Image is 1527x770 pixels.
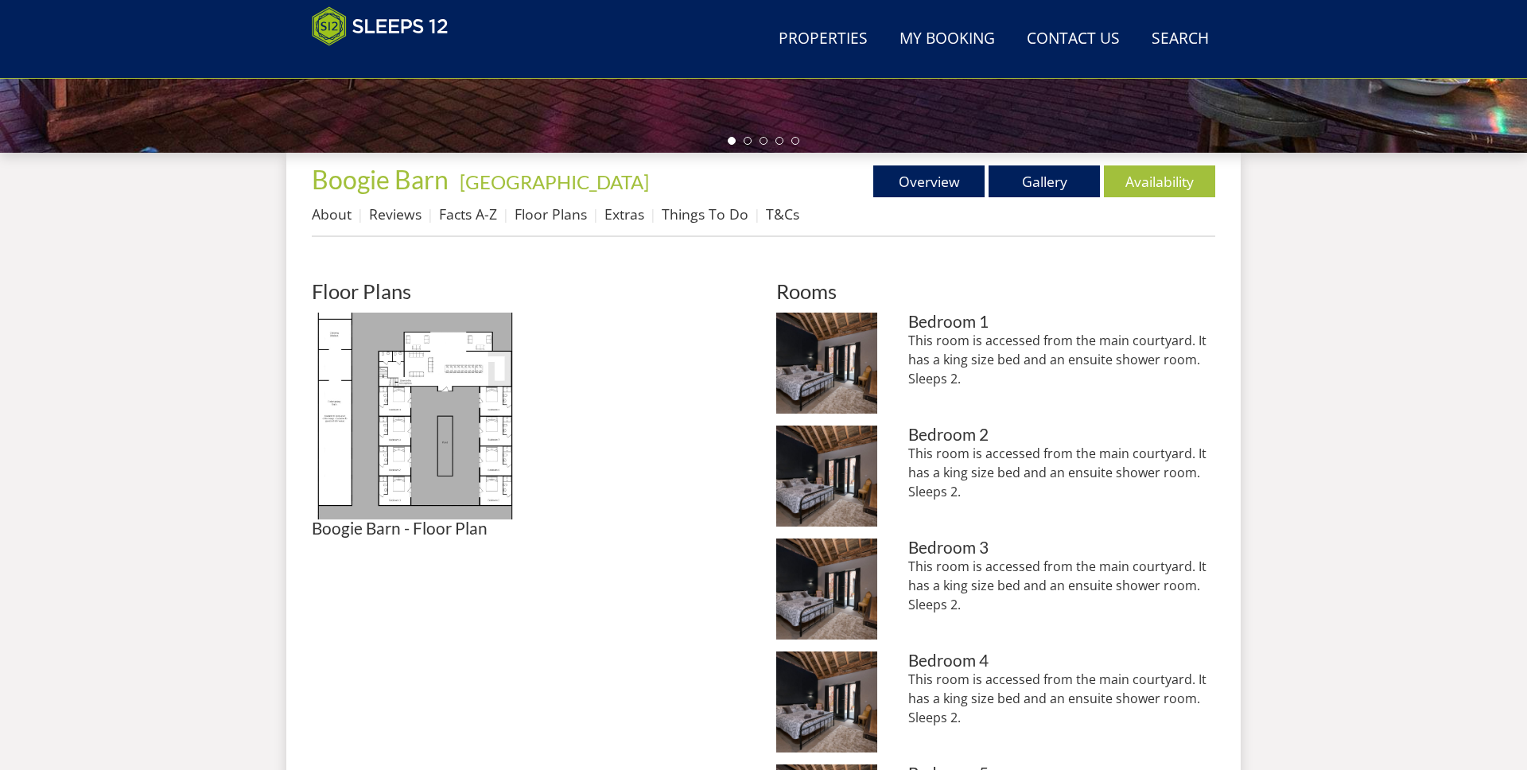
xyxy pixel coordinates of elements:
h3: Bedroom 1 [908,313,1215,331]
span: - [453,170,649,193]
h2: Rooms [776,280,1215,302]
img: Sleeps 12 [312,6,449,46]
a: Gallery [989,165,1100,197]
h3: Bedroom 3 [908,539,1215,557]
a: Floor Plans [515,204,587,224]
a: Facts A-Z [439,204,497,224]
h2: Floor Plans [312,280,751,302]
img: Bedroom 3 [776,539,877,640]
a: Availability [1104,165,1215,197]
iframe: Customer reviews powered by Trustpilot [304,56,471,69]
h3: Boogie Barn - Floor Plan [312,519,519,538]
h3: Bedroom 4 [908,651,1215,670]
p: This room is accessed from the main courtyard. It has a king size bed and an ensuite shower room.... [908,670,1215,727]
a: T&Cs [766,204,799,224]
a: Boogie Barn [312,164,453,195]
a: Contact Us [1020,21,1126,57]
p: This room is accessed from the main courtyard. It has a king size bed and an ensuite shower room.... [908,331,1215,388]
a: Extras [604,204,644,224]
a: Things To Do [662,204,748,224]
p: This room is accessed from the main courtyard. It has a king size bed and an ensuite shower room.... [908,557,1215,614]
a: Search [1145,21,1215,57]
img: Bedroom 1 [776,313,877,414]
a: Properties [772,21,874,57]
a: [GEOGRAPHIC_DATA] [460,170,649,193]
img: Bedroom 2 [776,426,877,527]
p: This room is accessed from the main courtyard. It has a king size bed and an ensuite shower room.... [908,444,1215,501]
h3: Bedroom 2 [908,426,1215,444]
a: Overview [873,165,985,197]
span: Boogie Barn [312,164,449,195]
img: Boogie Barn - Floor Plan [312,313,519,519]
img: Bedroom 4 [776,651,877,752]
a: Reviews [369,204,422,224]
a: My Booking [893,21,1001,57]
a: About [312,204,352,224]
